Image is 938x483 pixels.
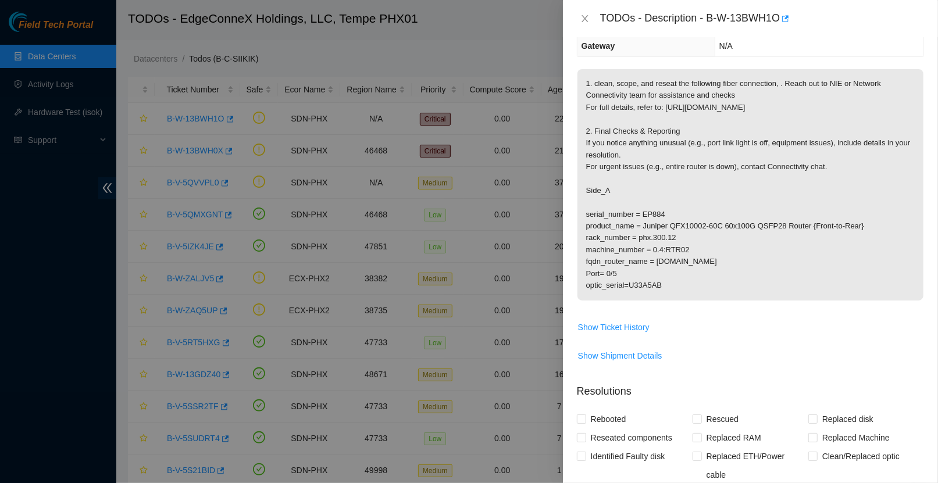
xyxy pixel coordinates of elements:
p: 1. clean, scope, and reseat the following fiber connection, . Reach out to NIE or Network Connect... [577,69,923,300]
p: Resolutions [577,374,924,399]
span: Identified Faulty disk [586,447,670,466]
span: N/A [719,41,733,51]
button: Show Shipment Details [577,346,663,365]
span: Show Shipment Details [578,349,662,362]
span: Replaced disk [818,410,878,428]
span: Clean/Replaced optic [818,447,904,466]
span: Rebooted [586,410,631,428]
div: TODOs - Description - B-W-13BWH1O [600,9,924,28]
span: Rescued [702,410,743,428]
span: Replaced RAM [702,428,766,447]
span: Show Ticket History [578,321,650,334]
span: Reseated components [586,428,677,447]
span: close [580,14,590,23]
button: Show Ticket History [577,318,650,337]
button: Close [577,13,593,24]
span: Gateway [582,41,615,51]
span: Replaced Machine [818,428,894,447]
